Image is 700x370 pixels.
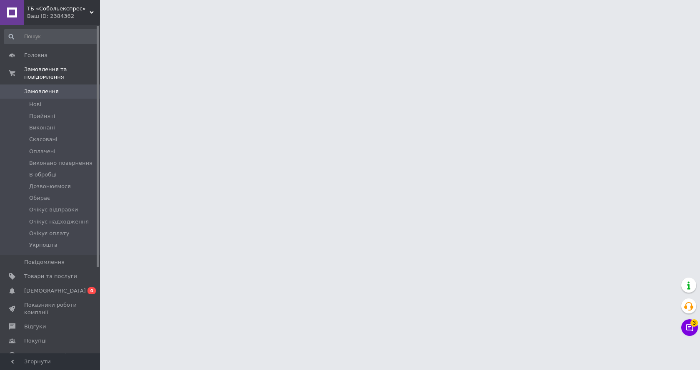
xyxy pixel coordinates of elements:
button: Чат з покупцем3 [681,319,698,336]
span: Укрпошта [29,241,57,249]
span: В обробці [29,171,57,179]
input: Пошук [4,29,98,44]
span: Очікує відправки [29,206,78,214]
span: Каталог ProSale [24,352,69,359]
span: Покупці [24,337,47,345]
span: Головна [24,52,47,59]
span: Показники роботи компанії [24,301,77,316]
span: Очікує оплату [29,230,69,237]
span: Виконані [29,124,55,132]
span: Скасовані [29,136,57,143]
span: Очікує надходження [29,218,89,226]
span: Виконано повернення [29,159,92,167]
span: 3 [690,319,698,327]
span: ТБ «Собольекспрес» [27,5,90,12]
span: Товари та послуги [24,273,77,280]
span: [DEMOGRAPHIC_DATA] [24,287,86,295]
span: Оплачені [29,148,55,155]
span: Повідомлення [24,258,65,266]
span: 4 [87,287,96,294]
span: Нові [29,101,41,108]
span: Відгуки [24,323,46,330]
span: Замовлення та повідомлення [24,66,100,81]
span: Дозвонюємося [29,183,71,190]
span: Прийняті [29,112,55,120]
div: Ваш ID: 2384362 [27,12,100,20]
span: Обирає [29,194,50,202]
span: Замовлення [24,88,59,95]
